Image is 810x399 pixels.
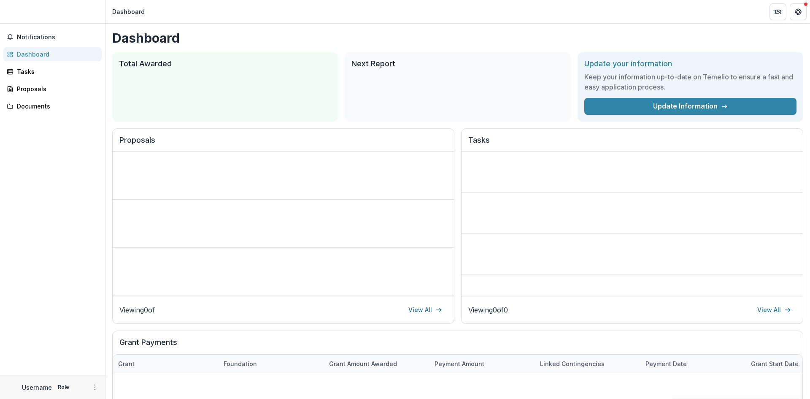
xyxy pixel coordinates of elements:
p: Role [55,383,72,391]
a: Dashboard [3,47,102,61]
button: More [90,382,100,392]
p: Viewing 0 of 0 [468,305,508,315]
button: Get Help [790,3,807,20]
a: View All [403,303,447,317]
div: Tasks [17,67,95,76]
div: Proposals [17,84,95,93]
a: Update Information [584,98,796,115]
a: Tasks [3,65,102,79]
p: Username [22,383,52,392]
h2: Grant Payments [119,338,796,354]
div: Dashboard [17,50,95,59]
h3: Keep your information up-to-date on Temelio to ensure a fast and easy application process. [584,72,796,92]
h1: Dashboard [112,30,803,46]
a: Documents [3,99,102,113]
h2: Tasks [468,136,796,152]
nav: breadcrumb [109,5,148,18]
h2: Total Awarded [119,59,331,68]
div: Dashboard [112,7,145,16]
div: Documents [17,102,95,111]
h2: Next Report [351,59,564,68]
h2: Update your information [584,59,796,68]
button: Notifications [3,30,102,44]
p: Viewing 0 of [119,305,155,315]
a: Proposals [3,82,102,96]
span: Notifications [17,34,98,41]
button: Partners [769,3,786,20]
h2: Proposals [119,136,447,152]
a: View All [752,303,796,317]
